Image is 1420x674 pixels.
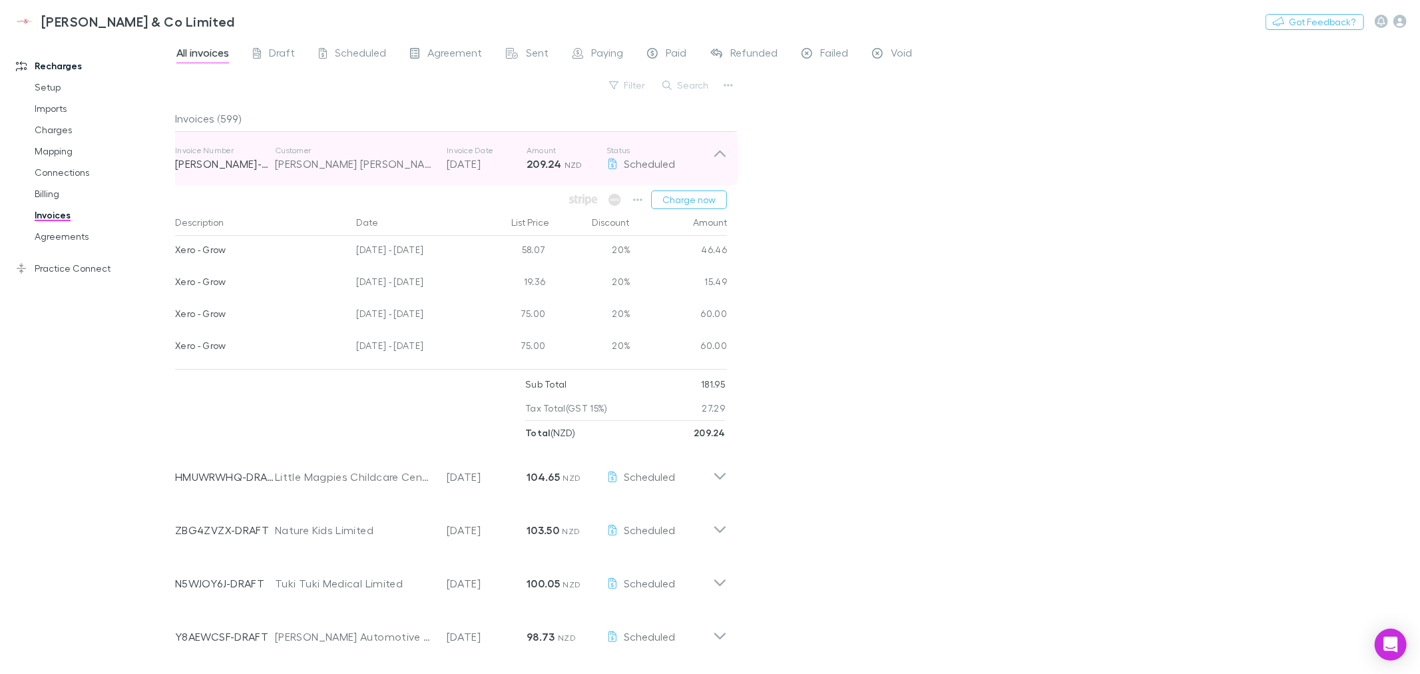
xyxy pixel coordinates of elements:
div: [DATE] - [DATE] [352,332,471,364]
div: Nature Kids Limited [275,522,433,538]
span: Agreement [427,46,482,63]
div: 60.00 [631,300,728,332]
strong: 104.65 [527,470,560,484]
div: 20% [551,236,631,268]
span: Scheduled [624,523,675,536]
img: Epplett & Co Limited's Logo [13,13,36,29]
a: Connections [21,162,184,183]
a: Imports [21,98,184,119]
p: [DATE] [447,629,527,645]
span: Scheduled [624,157,675,170]
span: Failed [820,46,848,63]
p: 181.95 [701,372,725,396]
a: Invoices [21,204,184,226]
div: 46.46 [631,236,728,268]
p: HMUWRWHQ-DRAFT [175,469,275,485]
div: Little Magpies Childcare Centre Little Magpies Childcare Services Limited [275,469,433,485]
a: Billing [21,183,184,204]
p: ZBG4ZVZX-DRAFT [175,522,275,538]
div: 58.07 [471,236,551,268]
p: Invoice Number [175,145,275,156]
div: HMUWRWHQ-DRAFTLittle Magpies Childcare Centre Little Magpies Childcare Services Limited[DATE]104.... [164,445,738,498]
strong: 209.24 [527,157,561,170]
div: ZBG4ZVZX-DRAFTNature Kids Limited[DATE]103.50 NZDScheduled [164,498,738,551]
span: Scheduled [624,577,675,589]
p: [DATE] [447,575,527,591]
button: Search [656,77,716,93]
div: [PERSON_NAME] Automotive Limited [275,629,433,645]
div: Invoice Number[PERSON_NAME]-0604Customer[PERSON_NAME] [PERSON_NAME]Invoice Date[DATE]Amount209.24... [164,132,738,185]
div: 20% [551,268,631,300]
a: Recharges [3,55,184,77]
span: NZD [558,633,576,643]
span: Scheduled [335,46,386,63]
button: Charge now [651,190,727,209]
div: Xero - Grow [175,236,346,264]
a: Agreements [21,226,184,247]
div: 60.00 [631,332,728,364]
p: Amount [527,145,606,156]
a: [PERSON_NAME] & Co Limited [5,5,243,37]
a: Setup [21,77,184,98]
span: All invoices [176,46,229,63]
div: [DATE] - [DATE] [352,300,471,332]
span: NZD [563,526,581,536]
h3: [PERSON_NAME] & Co Limited [41,13,235,29]
a: Mapping [21,141,184,162]
div: Xero - Grow [175,268,346,296]
p: Y8AEWCSF-DRAFT [175,629,275,645]
span: Available when invoice is finalised [605,190,624,209]
p: Status [606,145,713,156]
div: Xero - Grow [175,332,346,360]
div: 15.49 [631,268,728,300]
p: [PERSON_NAME]-0604 [175,156,275,172]
p: Customer [275,145,433,156]
span: Available when invoice is finalised [566,190,601,209]
div: N5WJOY6J-DRAFTTuki Tuki Medical Limited[DATE]100.05 NZDScheduled [164,551,738,605]
strong: 100.05 [527,577,560,590]
span: Paying [591,46,623,63]
div: 20% [551,300,631,332]
button: Got Feedback? [1266,14,1364,30]
p: Tax Total (GST 15%) [525,396,608,420]
p: [DATE] [447,469,527,485]
strong: Total [525,427,551,438]
strong: 209.24 [694,427,725,438]
div: 75.00 [471,332,551,364]
span: NZD [563,579,581,589]
div: Tuki Tuki Medical Limited [275,575,433,591]
p: N5WJOY6J-DRAFT [175,575,275,591]
span: NZD [563,473,581,483]
span: Refunded [730,46,778,63]
div: 20% [551,332,631,364]
span: Paid [666,46,686,63]
div: [DATE] - [DATE] [352,236,471,268]
a: Charges [21,119,184,141]
button: Filter [602,77,653,93]
span: Sent [526,46,549,63]
span: Draft [269,46,295,63]
span: NZD [565,160,583,170]
p: Invoice Date [447,145,527,156]
div: 75.00 [471,300,551,332]
p: Sub Total [525,372,567,396]
div: Open Intercom Messenger [1375,629,1407,661]
div: Xero - Grow [175,300,346,328]
span: Void [891,46,912,63]
p: ( NZD ) [525,421,575,445]
strong: 103.50 [527,523,559,537]
p: 27.29 [702,396,725,420]
p: [DATE] [447,156,527,172]
div: Y8AEWCSF-DRAFT[PERSON_NAME] Automotive Limited[DATE]98.73 NZDScheduled [164,605,738,658]
a: Practice Connect [3,258,184,279]
strong: 98.73 [527,630,555,643]
div: [PERSON_NAME] [PERSON_NAME] [275,156,433,172]
div: 19.36 [471,268,551,300]
span: Scheduled [624,470,675,483]
div: [DATE] - [DATE] [352,268,471,300]
span: Scheduled [624,630,675,643]
p: [DATE] [447,522,527,538]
